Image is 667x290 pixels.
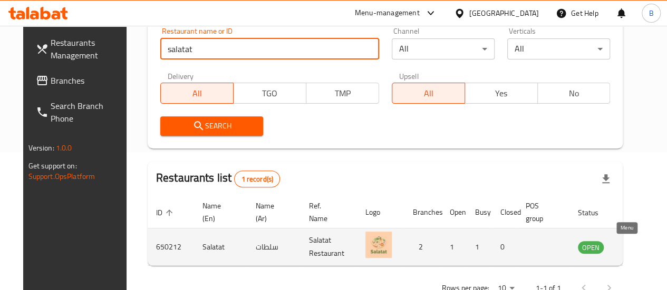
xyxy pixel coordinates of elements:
[404,196,441,228] th: Branches
[578,242,604,254] span: OPEN
[399,72,419,79] label: Upsell
[404,228,441,266] td: 2
[238,86,302,101] span: TGO
[357,196,404,228] th: Logo
[233,83,306,104] button: TGO
[160,38,379,59] input: Search for restaurant name or ID..
[28,159,77,173] span: Get support on:
[392,83,465,104] button: All
[578,206,612,219] span: Status
[156,170,280,187] h2: Restaurants list
[355,7,420,19] div: Menu-management
[469,86,534,101] span: Yes
[148,196,661,266] table: enhanced table
[27,68,134,93] a: Branches
[202,199,235,225] span: Name (En)
[235,174,279,184] span: 1 record(s)
[441,228,467,266] td: 1
[593,166,618,192] div: Export file
[247,228,301,266] td: سلطات
[28,141,54,155] span: Version:
[492,196,517,228] th: Closed
[256,199,288,225] span: Name (Ar)
[649,7,653,19] span: B
[465,83,538,104] button: Yes
[397,86,461,101] span: All
[526,199,557,225] span: POS group
[309,199,344,225] span: Ref. Name
[467,196,492,228] th: Busy
[311,86,375,101] span: TMP
[148,228,194,266] td: 650212
[578,241,604,254] div: OPEN
[56,141,72,155] span: 1.0.0
[507,38,610,59] div: All
[165,86,229,101] span: All
[306,83,379,104] button: TMP
[168,72,194,79] label: Delivery
[51,74,126,87] span: Branches
[542,86,606,101] span: No
[441,196,467,228] th: Open
[160,116,263,136] button: Search
[51,99,126,125] span: Search Branch Phone
[469,7,539,19] div: [GEOGRAPHIC_DATA]
[467,228,492,266] td: 1
[234,171,280,187] div: Total records count
[194,228,247,266] td: Salatat
[537,83,611,104] button: No
[365,232,392,258] img: Salatat
[301,228,357,266] td: Salatat Restaurant
[160,83,234,104] button: All
[156,206,176,219] span: ID
[51,36,126,62] span: Restaurants Management
[169,119,255,133] span: Search
[492,228,517,266] td: 0
[392,38,495,59] div: All
[27,93,134,131] a: Search Branch Phone
[27,30,134,68] a: Restaurants Management
[28,169,95,183] a: Support.OpsPlatform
